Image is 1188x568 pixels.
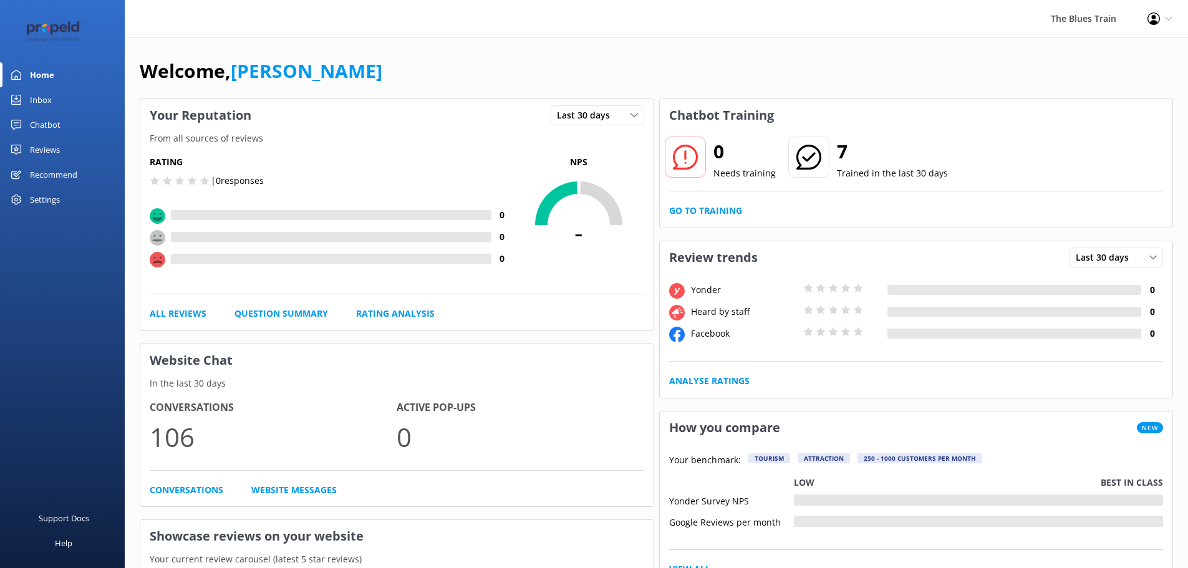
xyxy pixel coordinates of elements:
div: Yonder [688,283,800,297]
div: Tourism [748,453,790,463]
div: Settings [30,187,60,212]
p: Trained in the last 30 days [837,166,948,180]
h3: Your Reputation [140,99,261,132]
div: 250 - 1000 customers per month [857,453,982,463]
a: Analyse Ratings [669,374,750,388]
h4: 0 [1141,283,1163,297]
p: From all sources of reviews [140,132,654,145]
h3: How you compare [660,412,790,444]
div: Support Docs [39,506,89,531]
p: 106 [150,416,397,458]
a: [PERSON_NAME] [231,58,382,84]
p: Needs training [713,166,776,180]
div: Reviews [30,137,60,162]
div: Home [30,62,54,87]
a: Website Messages [251,483,337,497]
div: Inbox [30,87,52,112]
p: Your current review carousel (latest 5 star reviews) [140,552,654,566]
div: Chatbot [30,112,60,137]
span: Last 30 days [557,108,617,122]
p: 0 [397,416,644,458]
div: Google Reviews per month [669,516,794,527]
h4: 0 [1141,327,1163,340]
div: Help [55,531,72,556]
div: Recommend [30,162,77,187]
a: All Reviews [150,307,206,320]
div: Attraction [798,453,850,463]
h4: 0 [1141,305,1163,319]
h4: Conversations [150,400,397,416]
div: Facebook [688,327,800,340]
p: Best in class [1101,476,1163,489]
a: Go to Training [669,204,742,218]
span: New [1137,422,1163,433]
p: Low [794,476,814,489]
h4: 0 [491,252,513,266]
h3: Chatbot Training [660,99,783,132]
div: Yonder Survey NPS [669,494,794,506]
a: Rating Analysis [356,307,435,320]
h5: Rating [150,155,513,169]
h3: Showcase reviews on your website [140,520,654,552]
h2: 0 [713,137,776,166]
h1: Welcome, [140,56,382,86]
p: NPS [513,155,644,169]
h3: Review trends [660,241,767,274]
span: - [513,216,644,248]
h4: Active Pop-ups [397,400,644,416]
img: 12-1677471078.png [19,21,90,42]
p: | 0 responses [211,174,264,188]
a: Conversations [150,483,223,497]
p: Your benchmark: [669,453,741,468]
div: Heard by staff [688,305,800,319]
h3: Website Chat [140,344,654,377]
h4: 0 [491,208,513,222]
h2: 7 [837,137,948,166]
p: In the last 30 days [140,377,654,390]
h4: 0 [491,230,513,244]
span: Last 30 days [1076,251,1136,264]
a: Question Summary [234,307,328,320]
